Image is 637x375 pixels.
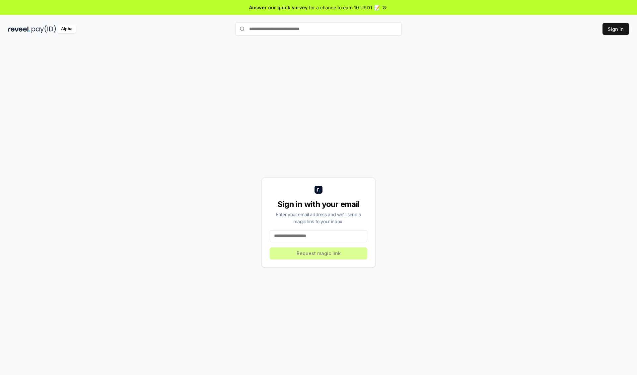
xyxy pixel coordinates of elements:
div: Alpha [57,25,76,33]
span: for a chance to earn 10 USDT 📝 [309,4,380,11]
img: logo_small [315,186,322,194]
div: Enter your email address and we’ll send a magic link to your inbox. [270,211,367,225]
div: Sign in with your email [270,199,367,210]
img: pay_id [32,25,56,33]
span: Answer our quick survey [249,4,308,11]
button: Sign In [602,23,629,35]
img: reveel_dark [8,25,30,33]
